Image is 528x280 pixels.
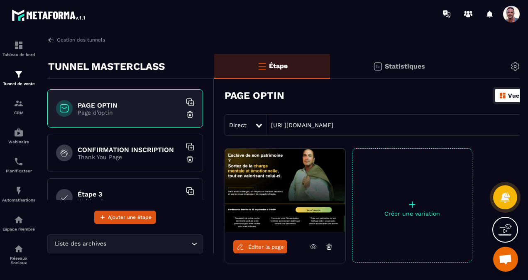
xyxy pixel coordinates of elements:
[78,154,181,160] p: Thank You Page
[78,146,181,154] h6: CONFIRMATION INSCRIPTION
[78,109,181,116] p: Page d'optin
[2,179,35,209] a: automationsautomationsAutomatisations
[14,157,24,167] img: scheduler
[2,34,35,63] a: formationformationTableau de bord
[48,58,165,75] p: TUNNEL MASTERCLASS
[233,240,287,253] a: Éditer la page
[2,81,35,86] p: Tunnel de vente
[14,186,24,196] img: automations
[47,234,203,253] div: Search for option
[78,198,181,205] p: Waiting Page
[248,244,284,250] span: Éditer la page
[186,111,194,119] img: trash
[47,36,105,44] a: Gestion des tunnels
[225,90,284,101] h3: PAGE OPTIN
[108,213,152,221] span: Ajouter une étape
[186,199,194,208] img: trash
[186,155,194,163] img: trash
[373,61,383,71] img: stats.20deebd0.svg
[510,61,520,71] img: setting-gr.5f69749f.svg
[2,52,35,57] p: Tableau de bord
[352,199,472,210] p: +
[14,98,24,108] img: formation
[2,140,35,144] p: Webinaire
[385,62,425,70] p: Statistiques
[2,121,35,150] a: automationsautomationsWebinaire
[94,211,156,224] button: Ajouter une étape
[2,256,35,265] p: Réseaux Sociaux
[229,122,247,128] span: Direct
[225,149,345,232] img: image
[14,215,24,225] img: automations
[2,198,35,202] p: Automatisations
[352,210,472,217] p: Créer une variation
[14,128,24,138] img: automations
[78,101,181,109] h6: PAGE OPTIN
[14,40,24,50] img: formation
[2,111,35,115] p: CRM
[53,239,108,248] span: Liste des archives
[499,92,506,99] img: dashboard-orange.40269519.svg
[2,63,35,92] a: formationformationTunnel de vente
[2,209,35,238] a: automationsautomationsEspace membre
[78,190,181,198] h6: Étape 3
[2,150,35,179] a: schedulerschedulerPlanificateur
[108,239,189,248] input: Search for option
[2,238,35,271] a: social-networksocial-networkRéseaux Sociaux
[2,227,35,231] p: Espace membre
[47,36,55,44] img: arrow
[269,62,288,70] p: Étape
[2,92,35,121] a: formationformationCRM
[493,247,518,272] a: Ouvrir le chat
[257,61,267,71] img: bars-o.4a397970.svg
[267,122,333,128] a: [URL][DOMAIN_NAME]
[14,244,24,254] img: social-network
[14,69,24,79] img: formation
[2,169,35,173] p: Planificateur
[12,7,86,22] img: logo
